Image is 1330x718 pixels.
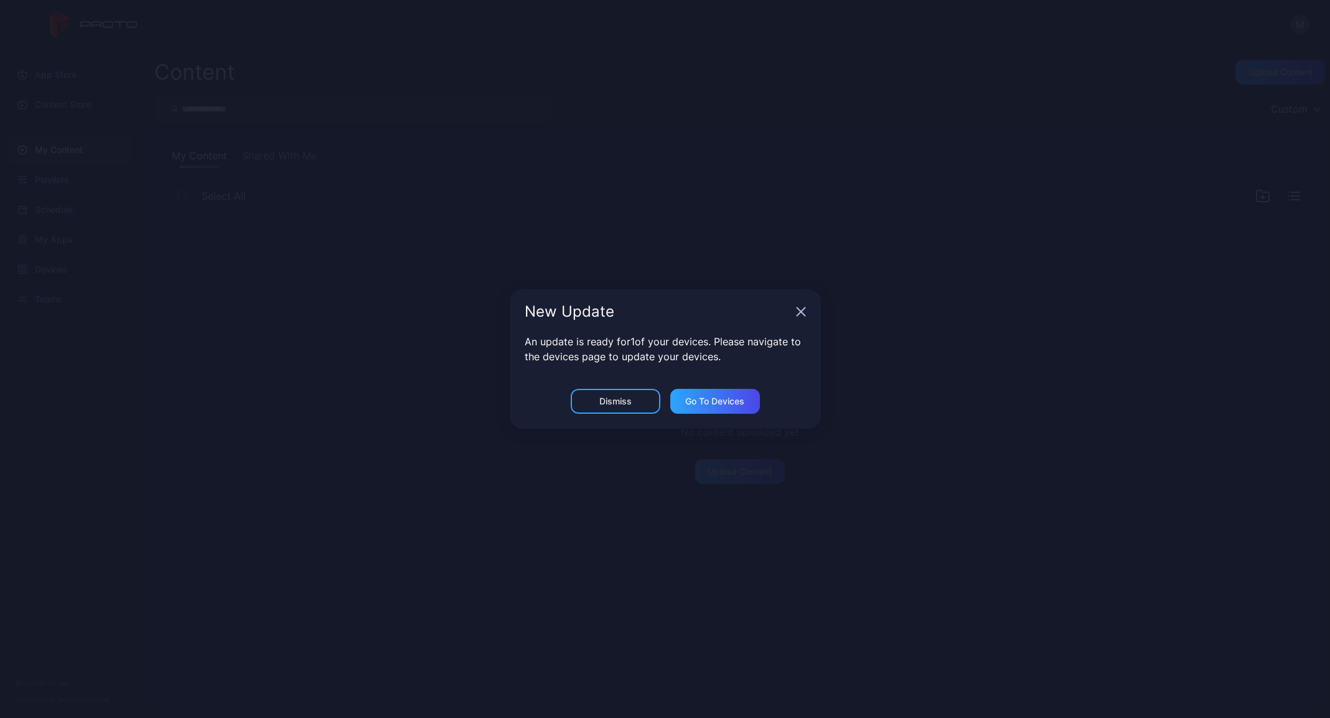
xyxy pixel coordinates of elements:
[685,396,744,406] div: Go to devices
[571,389,660,414] button: Dismiss
[525,304,791,319] div: New Update
[525,334,806,364] p: An update is ready for 1 of your devices. Please navigate to the devices page to update your devi...
[670,389,760,414] button: Go to devices
[599,396,632,406] div: Dismiss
